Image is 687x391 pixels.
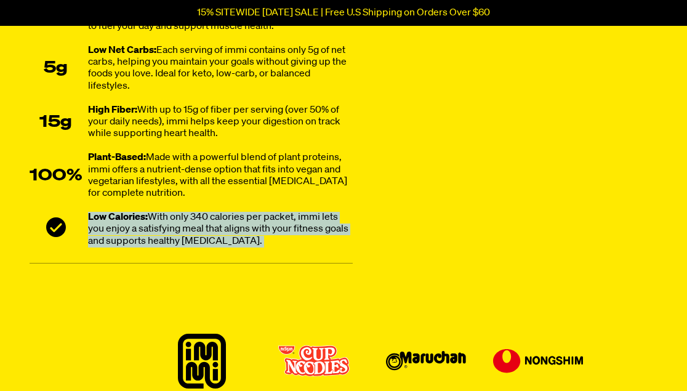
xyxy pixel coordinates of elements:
strong: Low Calories: [88,213,148,223]
img: Maruchan [386,351,466,371]
strong: High Fiber: [88,105,137,115]
div: 5g [30,60,82,78]
img: immi [178,334,226,389]
img: Cup Noodles [278,345,350,377]
p: 15% SITEWIDE [DATE] SALE | Free U.S Shipping on Orders Over $60 [197,7,490,18]
div: Each serving of immi contains only 5g of net carbs, helping you maintain your goals without givin... [88,45,353,92]
div: With only 340 calories per packet, immi lets you enjoy a satisfying meal that aligns with your fi... [88,212,353,248]
strong: Low Net Carbs: [88,46,156,55]
strong: Plant-Based: [88,153,146,163]
div: 15g [30,113,82,132]
div: With up to 15g of fiber per serving (over 50% of your daily needs), immi helps keep your digestio... [88,105,353,140]
img: Nongshim [493,349,583,373]
div: Made with a powerful blend of plant proteins, immi offers a nutrient-dense option that fits into ... [88,153,353,200]
div: 100% [30,167,82,185]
